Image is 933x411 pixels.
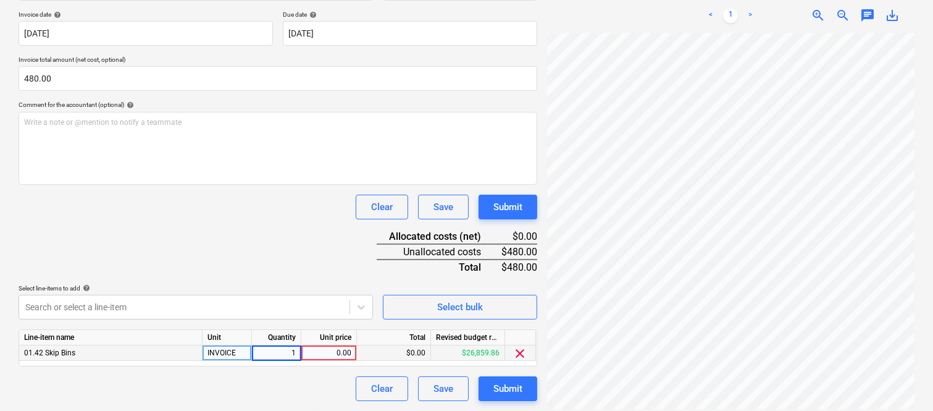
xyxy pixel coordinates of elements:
[51,11,61,19] span: help
[252,330,301,345] div: Quantity
[501,244,537,260] div: $480.00
[479,376,537,401] button: Submit
[19,284,373,292] div: Select line-items to add
[703,8,718,23] a: Previous page
[356,195,408,219] button: Clear
[19,66,537,91] input: Invoice total amount (net cost, optional)
[371,199,393,215] div: Clear
[306,345,351,361] div: 0.00
[19,101,537,109] div: Comment for the accountant (optional)
[357,345,431,361] div: $0.00
[124,101,134,109] span: help
[433,199,453,215] div: Save
[437,299,483,315] div: Select bulk
[513,346,528,361] span: clear
[723,8,738,23] a: Page 1 is your current page
[80,284,90,292] span: help
[357,330,431,345] div: Total
[811,8,826,23] span: zoom_in
[19,330,203,345] div: Line-item name
[431,330,505,345] div: Revised budget remaining
[885,8,900,23] span: save_alt
[493,199,522,215] div: Submit
[835,8,850,23] span: zoom_out
[377,229,501,244] div: Allocated costs (net)
[433,381,453,397] div: Save
[19,11,273,19] div: Invoice date
[418,195,469,219] button: Save
[501,260,537,274] div: $480.00
[307,11,317,19] span: help
[383,295,537,320] button: Select bulk
[479,195,537,219] button: Submit
[19,21,273,46] input: Invoice date not specified
[377,244,501,260] div: Unallocated costs
[871,352,933,411] iframe: Chat Widget
[501,229,537,244] div: $0.00
[377,260,501,274] div: Total
[283,21,537,46] input: Due date not specified
[371,381,393,397] div: Clear
[19,56,537,66] p: Invoice total amount (net cost, optional)
[860,8,875,23] span: chat
[431,345,505,361] div: $26,859.86
[301,330,357,345] div: Unit price
[418,376,469,401] button: Save
[203,345,252,361] div: INVOICE
[283,11,537,19] div: Due date
[743,8,758,23] a: Next page
[356,376,408,401] button: Clear
[493,381,522,397] div: Submit
[203,330,252,345] div: Unit
[24,349,75,357] span: 01.42 Skip Bins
